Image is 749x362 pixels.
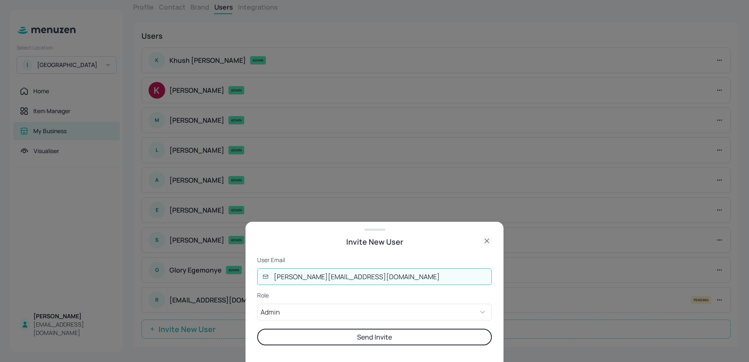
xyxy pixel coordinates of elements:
[257,236,492,248] div: Invite New User
[257,329,492,345] button: Send Invite
[257,304,478,320] div: Admin
[257,291,492,300] p: Role
[257,256,492,264] p: User Email
[269,268,492,285] input: User Email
